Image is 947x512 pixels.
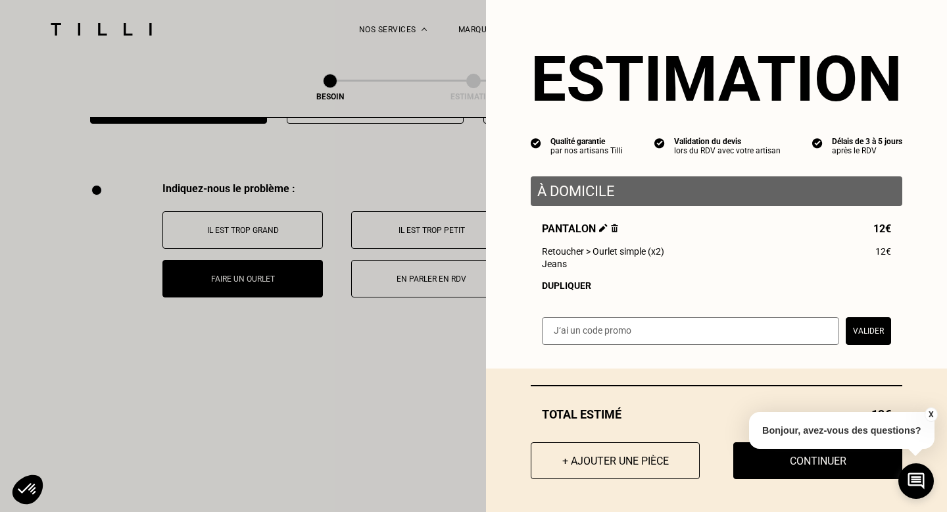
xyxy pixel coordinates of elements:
div: après le RDV [832,146,902,155]
span: 12€ [875,246,891,257]
section: Estimation [531,42,902,116]
div: Délais de 3 à 5 jours [832,137,902,146]
div: par nos artisans Tilli [550,146,623,155]
input: J‘ai un code promo [542,317,839,345]
button: + Ajouter une pièce [531,442,700,479]
div: lors du RDV avec votre artisan [674,146,781,155]
div: Validation du devis [674,137,781,146]
button: Valider [846,317,891,345]
div: Qualité garantie [550,137,623,146]
img: icon list info [531,137,541,149]
img: Éditer [599,224,608,232]
img: Supprimer [611,224,618,232]
span: Retoucher > Ourlet simple (x2) [542,246,664,257]
div: Total estimé [531,407,902,421]
div: Dupliquer [542,280,891,291]
span: Jeans [542,259,567,269]
p: À domicile [537,183,896,199]
span: 12€ [873,222,891,235]
img: icon list info [654,137,665,149]
button: Continuer [733,442,902,479]
img: icon list info [812,137,823,149]
p: Bonjour, avez-vous des questions? [749,412,935,449]
span: Pantalon [542,222,618,235]
button: X [924,407,937,422]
